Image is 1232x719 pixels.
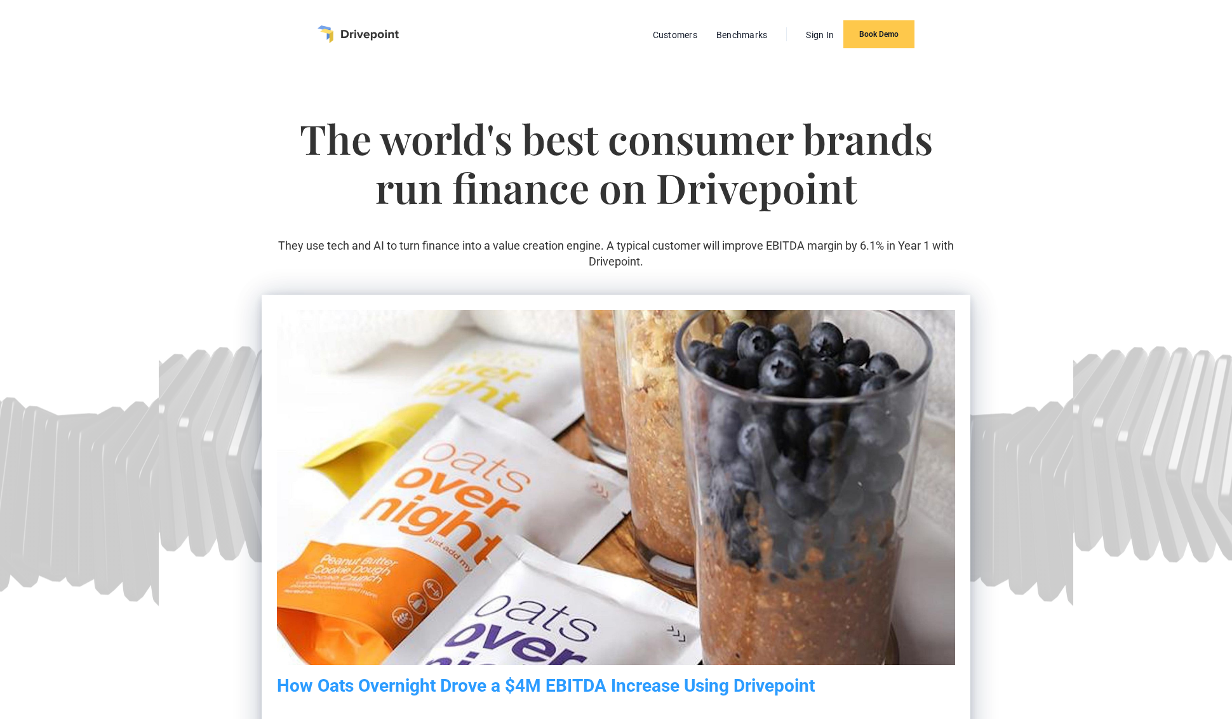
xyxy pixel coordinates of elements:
h1: The world's best consumer brands run finance on Drivepoint [262,114,970,238]
a: Sign In [800,27,840,43]
a: Book Demo [843,20,914,48]
a: Customers [646,27,704,43]
h5: How Oats Overnight Drove a $4M EBITDA Increase Using Drivepoint [277,675,955,697]
p: They use tech and AI to turn finance into a value creation engine. A typical customer will improv... [262,238,970,269]
a: Benchmarks [710,27,774,43]
a: home [318,25,399,43]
